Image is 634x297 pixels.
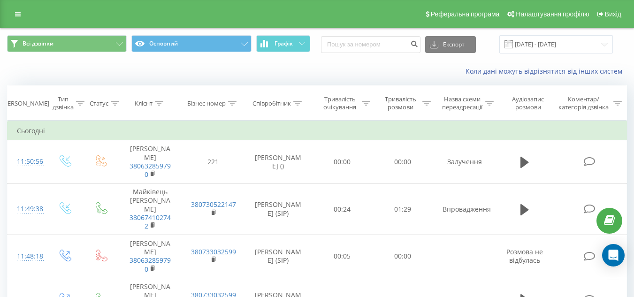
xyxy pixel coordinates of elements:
td: [PERSON_NAME] (SIP) [244,235,312,278]
button: Основний [131,35,251,52]
span: Налаштування профілю [516,10,589,18]
div: Open Intercom Messenger [602,244,625,267]
a: 380632859790 [130,256,171,273]
td: Майківець [PERSON_NAME] [119,183,182,235]
td: 00:00 [373,140,433,183]
div: [PERSON_NAME] [2,99,49,107]
td: [PERSON_NAME] [119,140,182,183]
a: 380733032599 [191,247,236,256]
div: Статус [90,99,108,107]
td: 01:29 [373,183,433,235]
div: 11:49:38 [17,200,37,218]
td: [PERSON_NAME] () [244,140,312,183]
td: 00:00 [373,235,433,278]
td: 00:05 [312,235,373,278]
div: Тривалість очікування [321,95,359,111]
td: 221 [182,140,244,183]
div: Назва схеми переадресації [442,95,483,111]
span: Реферальна програма [431,10,500,18]
td: [PERSON_NAME] [119,235,182,278]
button: Експорт [425,36,476,53]
div: 11:48:18 [17,247,37,266]
span: Всі дзвінки [23,40,53,47]
td: 00:24 [312,183,373,235]
td: 00:00 [312,140,373,183]
span: Графік [275,40,293,47]
div: Коментар/категорія дзвінка [556,95,611,111]
a: 380632859790 [130,161,171,179]
div: Співробітник [252,99,291,107]
div: Тип дзвінка [53,95,74,111]
div: 11:50:56 [17,152,37,171]
td: Сьогодні [8,122,627,140]
div: Аудіозапис розмови [504,95,552,111]
td: [PERSON_NAME] (SIP) [244,183,312,235]
span: Розмова не відбулась [506,247,543,265]
span: Вихід [605,10,621,18]
a: 380674102742 [130,213,171,230]
div: Клієнт [135,99,153,107]
button: Всі дзвінки [7,35,127,52]
div: Тривалість розмови [381,95,420,111]
td: Залучення [433,140,496,183]
td: Впровадження [433,183,496,235]
a: 380730522147 [191,200,236,209]
a: Коли дані можуть відрізнятися вiд інших систем [466,67,627,76]
div: Бізнес номер [187,99,226,107]
button: Графік [256,35,310,52]
input: Пошук за номером [321,36,420,53]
